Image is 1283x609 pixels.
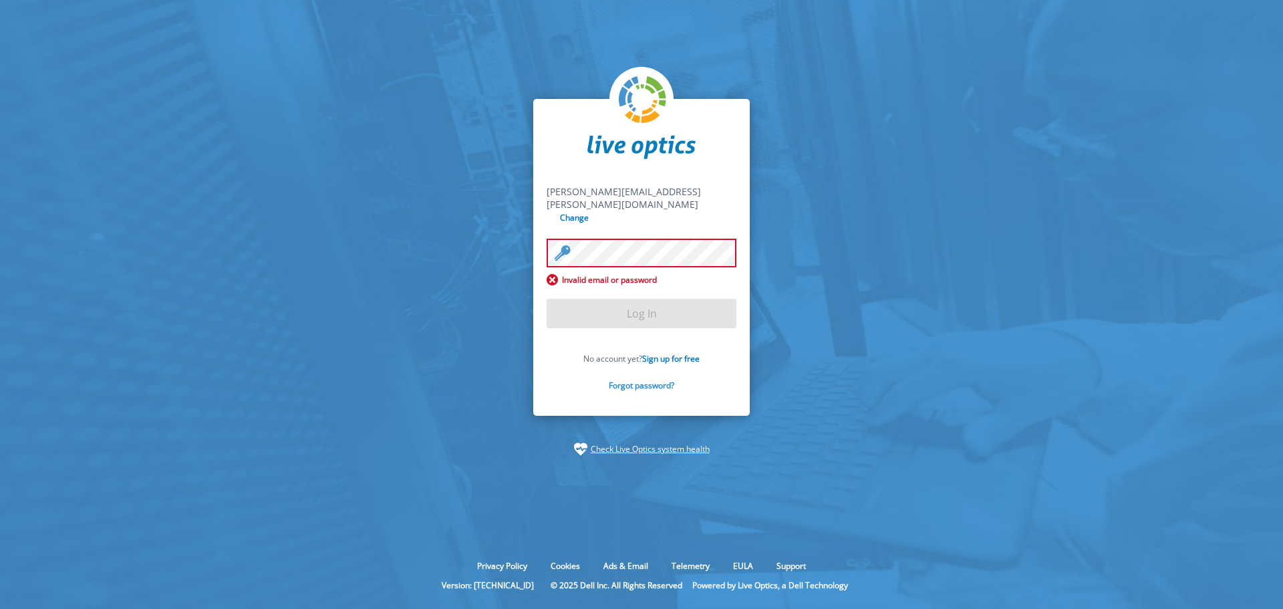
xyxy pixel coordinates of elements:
li: Powered by Live Optics, a Dell Technology [692,580,848,591]
span: Invalid email or password [547,274,736,285]
a: Privacy Policy [467,560,537,572]
a: Support [766,560,816,572]
a: Sign up for free [642,353,700,364]
span: [PERSON_NAME][EMAIL_ADDRESS][PERSON_NAME][DOMAIN_NAME] [547,185,701,211]
li: Version: [TECHNICAL_ID] [435,580,541,591]
li: © 2025 Dell Inc. All Rights Reserved [544,580,689,591]
a: Check Live Optics system health [591,443,710,456]
a: Ads & Email [593,560,658,572]
a: Forgot password? [609,380,674,391]
a: Cookies [541,560,590,572]
a: Telemetry [662,560,720,572]
input: Change [557,211,593,224]
img: liveoptics-logo.svg [619,76,667,124]
p: No account yet? [547,353,736,364]
img: status-check-icon.svg [574,443,587,456]
a: EULA [723,560,763,572]
img: liveoptics-word.svg [587,135,696,159]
